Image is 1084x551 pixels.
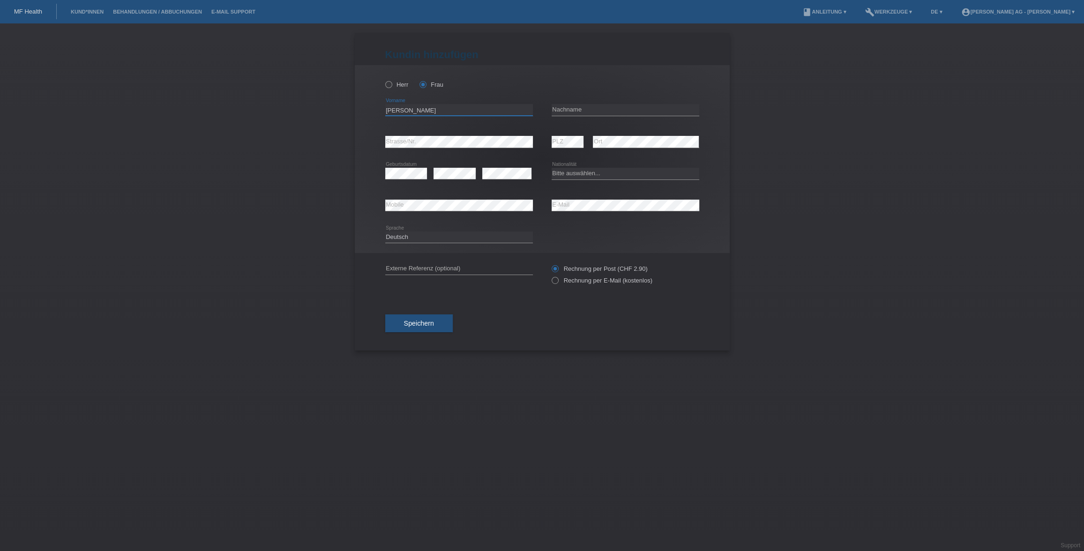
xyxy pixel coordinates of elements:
input: Rechnung per E-Mail (kostenlos) [552,277,558,289]
a: account_circle[PERSON_NAME] AG - [PERSON_NAME] ▾ [956,9,1079,15]
span: Speichern [404,320,434,327]
input: Frau [419,81,426,87]
i: build [865,7,875,17]
label: Rechnung per E-Mail (kostenlos) [552,277,652,284]
a: Kund*innen [66,9,108,15]
a: bookAnleitung ▾ [798,9,851,15]
h1: Kundin hinzufügen [385,49,699,60]
a: Behandlungen / Abbuchungen [108,9,207,15]
label: Frau [419,81,443,88]
label: Rechnung per Post (CHF 2.90) [552,265,648,272]
i: account_circle [961,7,970,17]
a: buildWerkzeuge ▾ [860,9,917,15]
a: E-Mail Support [207,9,260,15]
a: MF Health [14,8,42,15]
i: book [802,7,812,17]
input: Herr [385,81,391,87]
label: Herr [385,81,409,88]
a: Support [1061,542,1080,549]
a: DE ▾ [926,9,947,15]
button: Speichern [385,314,453,332]
input: Rechnung per Post (CHF 2.90) [552,265,558,277]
